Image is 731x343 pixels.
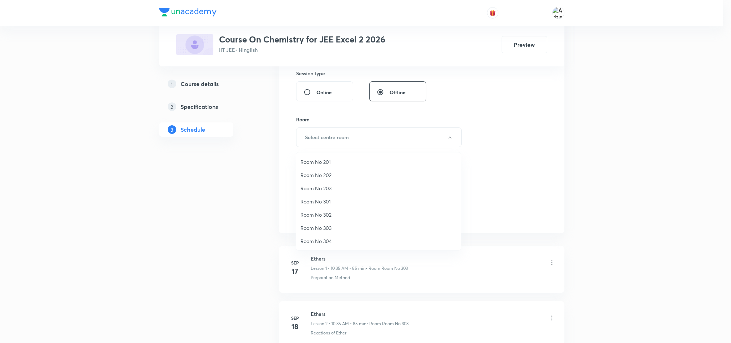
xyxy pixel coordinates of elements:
span: Room No 302 [300,211,457,218]
span: Room No 203 [300,185,457,192]
span: Room No 303 [300,224,457,232]
span: Room No 201 [300,158,457,166]
span: Room No 202 [300,171,457,179]
span: Room No 304 [300,237,457,245]
span: Room No 301 [300,198,457,205]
